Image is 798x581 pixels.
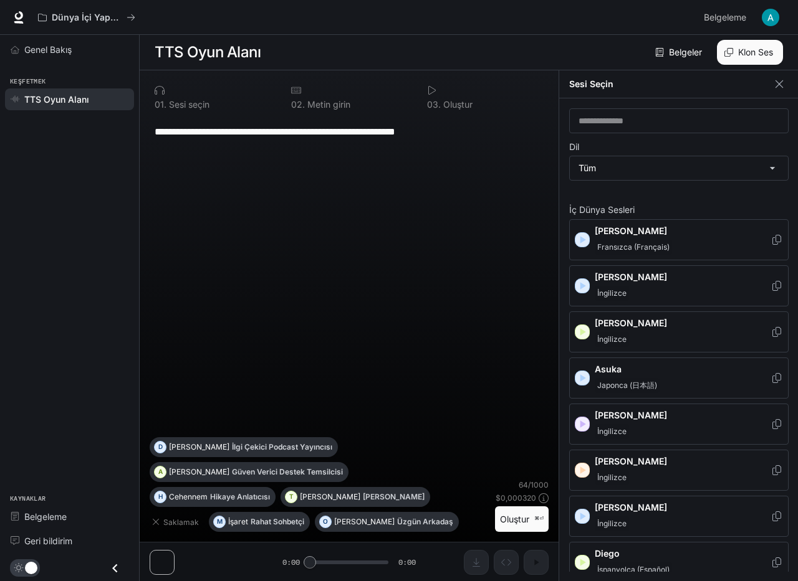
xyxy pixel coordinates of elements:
[597,242,670,252] font: Fransızca (Français)
[291,99,297,110] font: 0
[323,517,328,525] font: O
[519,480,528,489] font: 64
[24,511,67,522] font: Belgeleme
[5,530,134,552] a: Geri bildirim
[669,47,702,57] font: Belgeler
[771,373,783,383] button: Ses Kimliğini Kopyala
[5,39,134,60] a: Genel Bakış
[169,442,229,451] font: [PERSON_NAME]
[704,12,746,22] font: Belgeleme
[496,493,501,503] font: $
[758,5,783,30] button: Kullanıcı avatarı
[217,517,223,525] font: M
[771,235,783,245] button: Ses Kimliğini Kopyala
[501,493,536,503] font: 0,000320
[302,99,305,110] font: .
[771,419,783,429] button: Ses Kimliğini Kopyala
[597,427,627,436] font: İngilizce
[228,517,248,526] font: İşaret
[52,12,185,22] font: Dünya İçi Yapay Zeka Demoları
[169,99,209,110] font: Sesi seçin
[150,437,338,457] button: D[PERSON_NAME]İlgi Çekici Podcast Yayıncısı
[24,536,72,546] font: Geri bildirim
[531,480,549,489] font: 1000
[717,40,783,65] button: Klon Ses
[771,327,783,337] button: Ses Kimliğini Kopyala
[771,465,783,475] button: Ses Kimliğini Kopyala
[597,565,670,574] font: İspanyolca (Español)
[169,492,208,501] font: Cehennem
[5,506,134,527] a: Belgeleme
[597,473,627,482] font: İngilizce
[158,468,163,475] font: A
[534,516,544,521] font: ⌘⏎
[427,99,433,110] font: 0
[158,493,163,500] font: H
[5,88,134,110] a: TTS Oyun Alanı
[569,204,635,215] font: İç Dünya Sesleri
[150,462,349,482] button: A[PERSON_NAME]Güven Verici Destek Temsilcisi
[209,512,310,532] button: MİşaretRahat Sohbetçi
[595,318,667,328] font: [PERSON_NAME]
[653,40,707,65] a: Belgeler
[771,281,783,291] button: Ses Kimliğini Kopyala
[10,77,46,85] font: Keşfetmek
[281,487,430,507] button: T[PERSON_NAME][PERSON_NAME]
[595,548,620,559] font: Diego
[150,487,276,507] button: HCehennemHikaye Anlatıcısı
[169,467,229,476] font: [PERSON_NAME]
[158,443,163,450] font: D
[438,99,441,110] font: .
[334,517,395,526] font: [PERSON_NAME]
[443,99,473,110] font: Oluştur
[32,5,141,30] button: Tüm çalışma alanları
[150,512,204,532] button: Saklamak
[164,99,166,110] font: .
[101,555,129,581] button: Çekmeceyi kapat
[289,493,294,500] font: T
[597,380,657,390] font: Japonca (日本語)
[315,512,459,532] button: O[PERSON_NAME]Üzgün Arkadaş
[232,442,332,451] font: İlgi Çekici Podcast Yayıncısı
[24,94,89,105] font: TTS Oyun Alanı
[699,5,753,30] a: Belgeleme
[495,506,549,532] button: Oluştur⌘⏎
[771,511,783,521] button: Ses Kimliğini Kopyala
[595,364,622,374] font: Asuka
[307,99,350,110] font: Metin girin
[232,467,343,476] font: Güven Verici Destek Temsilcisi
[528,480,531,489] font: /
[595,502,667,513] font: [PERSON_NAME]
[595,225,667,236] font: [PERSON_NAME]
[579,163,596,173] font: Tüm
[597,334,627,344] font: İngilizce
[738,47,773,57] font: Klon Ses
[569,141,579,152] font: Dil
[24,44,72,55] font: Genel Bakış
[25,560,37,574] span: Karanlık mod geçişi
[251,517,304,526] font: Rahat Sohbetçi
[570,156,788,180] div: Tüm
[155,99,160,110] font: 0
[771,557,783,567] button: Ses Kimliğini Kopyala
[762,9,779,26] img: Kullanıcı avatarı
[595,410,667,420] font: [PERSON_NAME]
[597,288,627,298] font: İngilizce
[433,99,438,110] font: 3
[597,519,627,528] font: İngilizce
[300,492,360,501] font: [PERSON_NAME]
[163,517,199,527] font: Saklamak
[595,456,667,466] font: [PERSON_NAME]
[500,514,529,524] font: Oluştur
[363,492,425,501] font: [PERSON_NAME]
[397,517,453,526] font: Üzgün Arkadaş
[595,272,667,282] font: [PERSON_NAME]
[10,494,46,503] font: Kaynaklar
[155,43,261,61] font: TTS Oyun Alanı
[297,99,302,110] font: 2
[210,492,270,501] font: Hikaye Anlatıcısı
[160,99,164,110] font: 1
